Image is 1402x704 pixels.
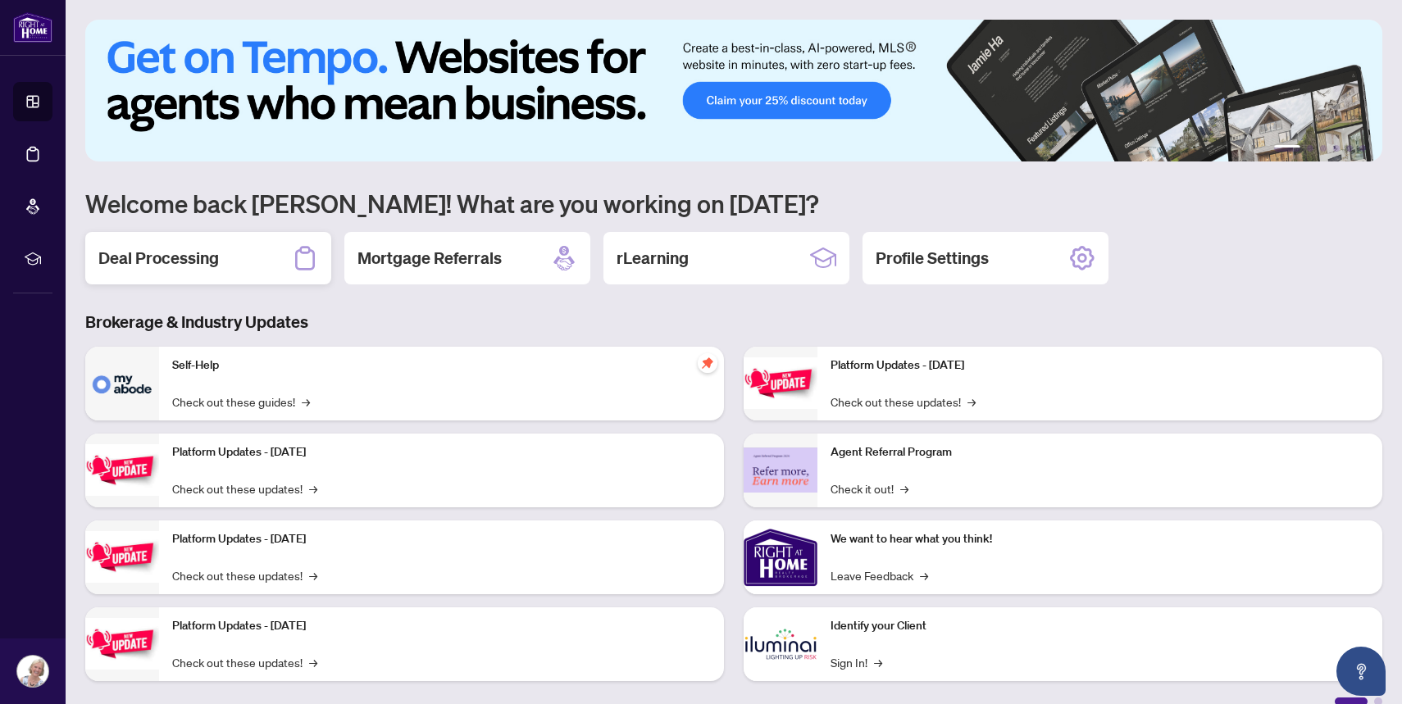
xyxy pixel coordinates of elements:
[876,247,989,270] h2: Profile Settings
[85,618,159,670] img: Platform Updates - July 8, 2025
[920,566,928,584] span: →
[874,653,882,671] span: →
[900,479,908,497] span: →
[617,247,689,270] h2: rLearning
[967,393,976,411] span: →
[17,656,48,687] img: Profile Icon
[85,531,159,583] img: Platform Updates - July 21, 2025
[744,357,817,409] img: Platform Updates - June 23, 2025
[831,530,1369,548] p: We want to hear what you think!
[172,566,317,584] a: Check out these updates!→
[1274,145,1300,152] button: 1
[85,311,1382,334] h3: Brokerage & Industry Updates
[309,653,317,671] span: →
[1307,145,1313,152] button: 2
[309,479,317,497] span: →
[13,12,52,43] img: logo
[1346,145,1353,152] button: 5
[831,617,1369,635] p: Identify your Client
[698,353,717,373] span: pushpin
[302,393,310,411] span: →
[831,357,1369,375] p: Platform Updates - [DATE]
[85,444,159,496] img: Platform Updates - September 16, 2025
[172,530,711,548] p: Platform Updates - [DATE]
[172,653,317,671] a: Check out these updates!→
[172,393,310,411] a: Check out these guides!→
[357,247,502,270] h2: Mortgage Referrals
[85,20,1382,161] img: Slide 0
[744,520,817,594] img: We want to hear what you think!
[831,653,882,671] a: Sign In!→
[98,247,219,270] h2: Deal Processing
[172,357,711,375] p: Self-Help
[831,479,908,497] a: Check it out!→
[831,443,1369,461] p: Agent Referral Program
[1336,647,1386,696] button: Open asap
[1359,145,1366,152] button: 6
[831,566,928,584] a: Leave Feedback→
[831,393,976,411] a: Check out these updates!→
[172,479,317,497] a: Check out these updates!→
[309,566,317,584] span: →
[1333,145,1340,152] button: 4
[744,607,817,681] img: Identify your Client
[85,188,1382,219] h1: Welcome back [PERSON_NAME]! What are you working on [DATE]?
[85,347,159,420] img: Self-Help
[172,617,711,635] p: Platform Updates - [DATE]
[1320,145,1327,152] button: 3
[744,447,817,493] img: Agent Referral Program
[172,443,711,461] p: Platform Updates - [DATE]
